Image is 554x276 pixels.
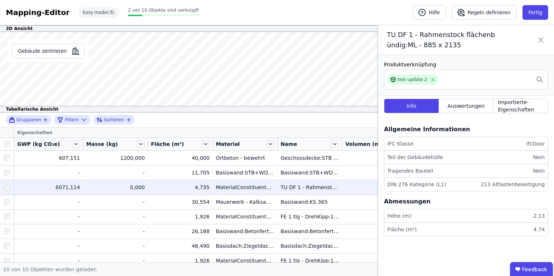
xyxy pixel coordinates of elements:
[151,154,210,162] div: 40,000
[151,140,184,148] span: Fläche (m²)
[151,242,210,250] div: 48,490
[216,228,274,235] div: Basiswand:Betonfertigteil 250 ohne Dämmeigenschaften
[216,184,274,191] div: MaterialConstituentSet
[86,140,118,148] span: Masse (kg)
[281,228,339,235] div: Basiswand:Betonfertigteil 250 ohne Dämmeigenschaften
[17,242,80,250] div: -
[345,184,404,191] div: -
[104,117,124,123] span: Sortieren
[12,44,85,58] button: Gebäude zentrieren
[17,154,80,162] div: 607,151
[17,213,80,220] div: -
[86,184,145,191] div: 0,000
[281,184,339,191] div: TU DF 1 - Rahmenstock flächenbündig:ML - 885 x 2135
[345,169,404,176] div: 4,682
[86,213,145,220] div: -
[281,242,339,250] div: Basisdach:Ziegeldach 360
[345,198,404,206] div: 11,152
[478,181,545,188] div: 213 Altlastenbeseitigung
[345,213,404,220] div: -
[530,154,545,161] div: Nein
[128,8,199,13] span: 2 von 10 Objekte sind verknüpft
[216,257,274,264] div: MaterialConstituentSet
[498,99,543,113] span: Importierte-Eigenschaften
[86,169,145,176] div: -
[17,130,52,136] span: Eigenschaften
[281,169,339,176] div: Basiswand:STB+WD 200+200
[151,198,210,206] div: 30,554
[398,77,427,82] div: test update 2
[345,257,404,264] div: -
[216,198,274,206] div: Mauerwerk - Kalksandstein
[86,228,145,235] div: -
[384,61,548,68] div: Produktverknüpfung
[86,154,145,162] div: 1200,000
[17,228,80,235] div: -
[524,140,545,147] div: IfcDoor
[6,7,70,18] div: Mapping-Editor
[522,5,548,20] button: Fertig
[216,213,274,220] div: MaterialConstituentSet
[345,228,404,235] div: 6,547
[387,30,497,50] span: TU DF 1 - Rahmenstock flächenbündig:ML - 885 x 2135
[387,154,443,161] div: Teil der Gebäudehülle
[6,26,33,32] span: 3D Ansicht
[531,226,545,233] div: 4.74
[216,242,274,250] div: Basisdach:Ziegeldach 360
[86,242,145,250] div: -
[86,198,145,206] div: -
[281,213,339,220] div: FE 1 tlg - DrehKipp:1100 x 1400
[17,257,80,264] div: -
[6,106,58,112] span: Tabellarische Ansicht
[151,184,210,191] div: 4,735
[281,257,339,264] div: FE 1 tlg - DrehKipp:1100 x 1400
[387,226,417,233] div: Fläche (m²)
[387,167,433,174] div: Tragendes Bauteil
[151,228,210,235] div: 26,188
[17,198,80,206] div: -
[17,184,80,191] div: 6071,114
[530,167,545,174] div: Nein
[216,169,274,176] div: Basiswand:STB+WD 200+200
[17,169,80,176] div: -
[447,102,484,110] span: Auswertungen
[345,154,404,162] div: 8,000
[531,212,545,220] div: 2.13
[407,102,417,110] span: Info
[345,242,404,250] div: -
[413,5,446,20] button: Hilfe
[281,140,297,148] span: Name
[387,140,413,147] div: IFC Klasse
[281,154,339,162] div: Geschossdecke:STB 200
[96,115,132,124] button: Sortieren
[151,169,210,176] div: 11,705
[345,140,384,148] span: Volumen (m³)
[387,181,446,188] div: DIN 276 Kategorie (L1)
[78,7,119,18] div: Easy model.ifc
[387,212,411,220] div: Höhe (m)
[452,5,517,20] button: Regeln definieren
[384,125,470,134] div: Allgemeine Informationen
[281,198,339,206] div: Basiswand:KS 365
[216,140,240,148] span: Material
[16,117,41,123] span: Gruppieren
[9,117,48,123] button: Gruppieren
[65,117,78,123] span: Filtern
[86,257,145,264] div: -
[216,154,274,162] div: Ortbeton - bewehrt
[151,257,210,264] div: 1,926
[384,197,431,206] div: Abmessungen
[151,213,210,220] div: 1,926
[17,140,60,148] span: GWP (kg CO₂e)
